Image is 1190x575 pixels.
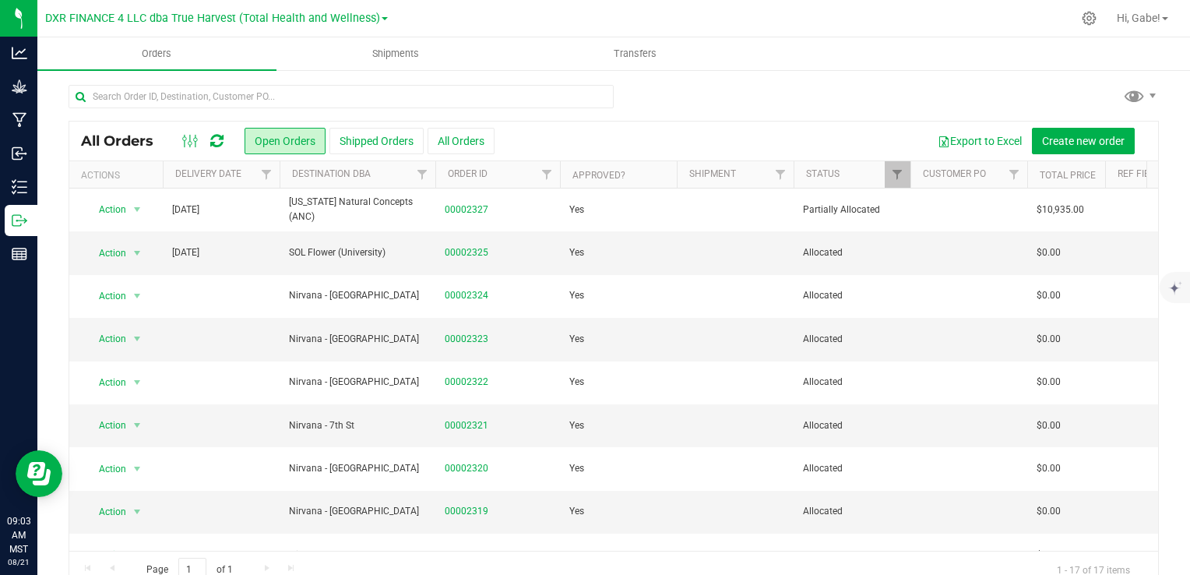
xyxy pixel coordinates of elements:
[16,450,62,497] iframe: Resource center
[128,328,147,350] span: select
[534,161,560,188] a: Filter
[289,375,426,390] span: Nirvana - [GEOGRAPHIC_DATA]
[128,544,147,566] span: select
[289,288,426,303] span: Nirvana - [GEOGRAPHIC_DATA]
[128,372,147,393] span: select
[1037,375,1061,390] span: $0.00
[923,168,986,179] a: Customer PO
[289,461,426,476] span: Nirvana - [GEOGRAPHIC_DATA]
[569,332,584,347] span: Yes
[85,414,127,436] span: Action
[276,37,516,70] a: Shipments
[69,85,614,108] input: Search Order ID, Destination, Customer PO...
[569,288,584,303] span: Yes
[1118,168,1168,179] a: Ref Field 1
[1037,203,1084,217] span: $10,935.00
[128,285,147,307] span: select
[128,414,147,436] span: select
[12,112,27,128] inline-svg: Manufacturing
[445,548,488,563] a: 00002318
[128,199,147,220] span: select
[128,242,147,264] span: select
[1037,418,1061,433] span: $0.00
[806,168,840,179] a: Status
[37,37,276,70] a: Orders
[85,242,127,264] span: Action
[803,245,901,260] span: Allocated
[928,128,1032,154] button: Export to Excel
[569,461,584,476] span: Yes
[803,548,901,563] span: Allocated
[445,332,488,347] a: 00002323
[445,288,488,303] a: 00002324
[128,458,147,480] span: select
[81,132,169,150] span: All Orders
[289,245,426,260] span: SOL Flower (University)
[12,179,27,195] inline-svg: Inventory
[569,418,584,433] span: Yes
[445,245,488,260] a: 00002325
[329,128,424,154] button: Shipped Orders
[12,79,27,94] inline-svg: Grow
[410,161,435,188] a: Filter
[803,288,901,303] span: Allocated
[289,548,426,563] span: Nirvana - Tempe
[1037,461,1061,476] span: $0.00
[885,161,910,188] a: Filter
[7,514,30,556] p: 09:03 AM MST
[803,504,901,519] span: Allocated
[175,168,241,179] a: Delivery Date
[1037,504,1061,519] span: $0.00
[289,195,426,224] span: [US_STATE] Natural Concepts (ANC)
[569,245,584,260] span: Yes
[445,504,488,519] a: 00002319
[428,128,495,154] button: All Orders
[803,418,901,433] span: Allocated
[569,504,584,519] span: Yes
[445,418,488,433] a: 00002321
[445,461,488,476] a: 00002320
[12,146,27,161] inline-svg: Inbound
[292,168,371,179] a: Destination DBA
[85,458,127,480] span: Action
[12,213,27,228] inline-svg: Outbound
[1037,548,1061,563] span: $0.00
[1037,332,1061,347] span: $0.00
[689,168,736,179] a: Shipment
[45,12,380,25] span: DXR FINANCE 4 LLC dba True Harvest (Total Health and Wellness)
[593,47,678,61] span: Transfers
[448,168,488,179] a: Order ID
[1117,12,1160,24] span: Hi, Gabe!
[254,161,280,188] a: Filter
[85,199,127,220] span: Action
[569,203,584,217] span: Yes
[572,170,625,181] a: Approved?
[569,375,584,390] span: Yes
[803,203,901,217] span: Partially Allocated
[289,504,426,519] span: Nirvana - [GEOGRAPHIC_DATA]
[12,246,27,262] inline-svg: Reports
[245,128,326,154] button: Open Orders
[81,170,157,181] div: Actions
[12,45,27,61] inline-svg: Analytics
[1032,128,1135,154] button: Create new order
[445,375,488,390] a: 00002322
[516,37,755,70] a: Transfers
[172,245,199,260] span: [DATE]
[803,375,901,390] span: Allocated
[445,203,488,217] a: 00002327
[1042,135,1125,147] span: Create new order
[128,501,147,523] span: select
[85,544,127,566] span: Action
[1037,245,1061,260] span: $0.00
[289,332,426,347] span: Nirvana - [GEOGRAPHIC_DATA]
[768,161,794,188] a: Filter
[7,556,30,568] p: 08/21
[85,501,127,523] span: Action
[1040,170,1096,181] a: Total Price
[121,47,192,61] span: Orders
[351,47,440,61] span: Shipments
[803,461,901,476] span: Allocated
[85,285,127,307] span: Action
[1037,288,1061,303] span: $0.00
